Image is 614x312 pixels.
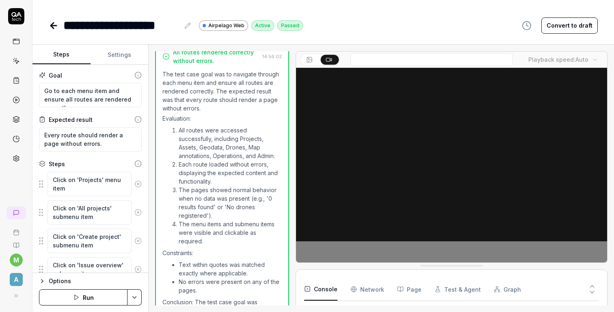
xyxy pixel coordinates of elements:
[10,273,23,286] span: A
[39,228,142,253] div: Suggestions
[162,114,281,123] p: Evaluation:
[39,257,142,282] div: Suggestions
[49,71,62,80] div: Goal
[179,220,281,245] li: The menu items and submenu items were visible and clickable as required.
[49,276,142,286] div: Options
[132,233,145,249] button: Remove step
[208,22,244,29] span: Airpelago Web
[179,126,281,160] li: All routes were accessed successfully, including Projects, Assets, Geodata, Drones, Map annotatio...
[162,249,281,257] p: Constraints:
[3,223,29,236] a: Book a call with us
[10,253,23,266] button: m
[3,266,29,288] button: A
[517,17,536,34] button: View version history
[132,261,145,277] button: Remove step
[262,54,282,59] time: 14:56:02
[494,278,521,301] button: Graph
[179,186,281,220] li: The pages showed normal behavior when no data was present (e.g., '0 results found' or 'No drones ...
[435,278,481,301] button: Test & Agent
[179,277,281,295] li: No errors were present on any of the pages.
[173,48,259,65] div: All routes rendered correctly without errors.
[49,115,93,124] div: Expected result
[199,20,248,31] a: Airpelago Web
[39,289,128,305] button: Run
[541,17,598,34] button: Convert to draft
[162,70,281,113] p: The test case goal was to navigate through each menu item and ensure all routes are rendered corr...
[132,176,145,192] button: Remove step
[350,278,384,301] button: Network
[251,20,274,31] div: Active
[39,200,142,225] div: Suggestions
[32,45,91,65] button: Steps
[304,278,337,301] button: Console
[49,160,65,168] div: Steps
[39,171,142,197] div: Suggestions
[39,276,142,286] button: Options
[91,45,149,65] button: Settings
[179,260,281,277] li: Text within quotes was matched exactly where applicable.
[132,204,145,221] button: Remove step
[528,55,588,64] div: Playback speed:
[277,20,303,31] div: Passed
[179,160,281,186] li: Each route loaded without errors, displaying the expected content and functionality.
[6,206,26,219] a: New conversation
[397,278,422,301] button: Page
[3,236,29,249] a: Documentation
